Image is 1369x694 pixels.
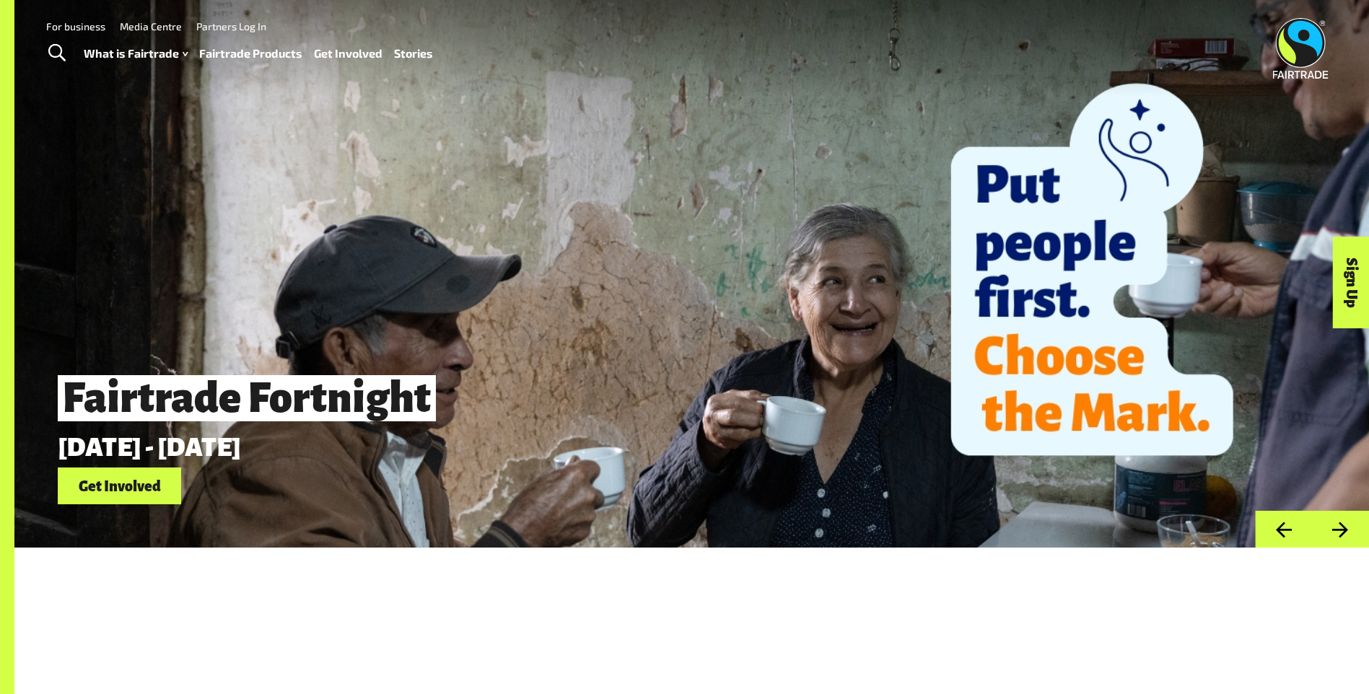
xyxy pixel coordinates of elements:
[1312,511,1369,548] button: Next
[314,43,382,64] a: Get Involved
[46,20,105,32] a: For business
[199,43,302,64] a: Fairtrade Products
[394,43,433,64] a: Stories
[58,433,1111,462] p: [DATE] - [DATE]
[39,35,74,71] a: Toggle Search
[196,20,266,32] a: Partners Log In
[84,43,188,64] a: What is Fairtrade
[120,20,182,32] a: Media Centre
[58,467,181,504] a: Get Involved
[58,375,436,421] span: Fairtrade Fortnight
[1255,511,1312,548] button: Previous
[1273,18,1329,79] img: Fairtrade Australia New Zealand logo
